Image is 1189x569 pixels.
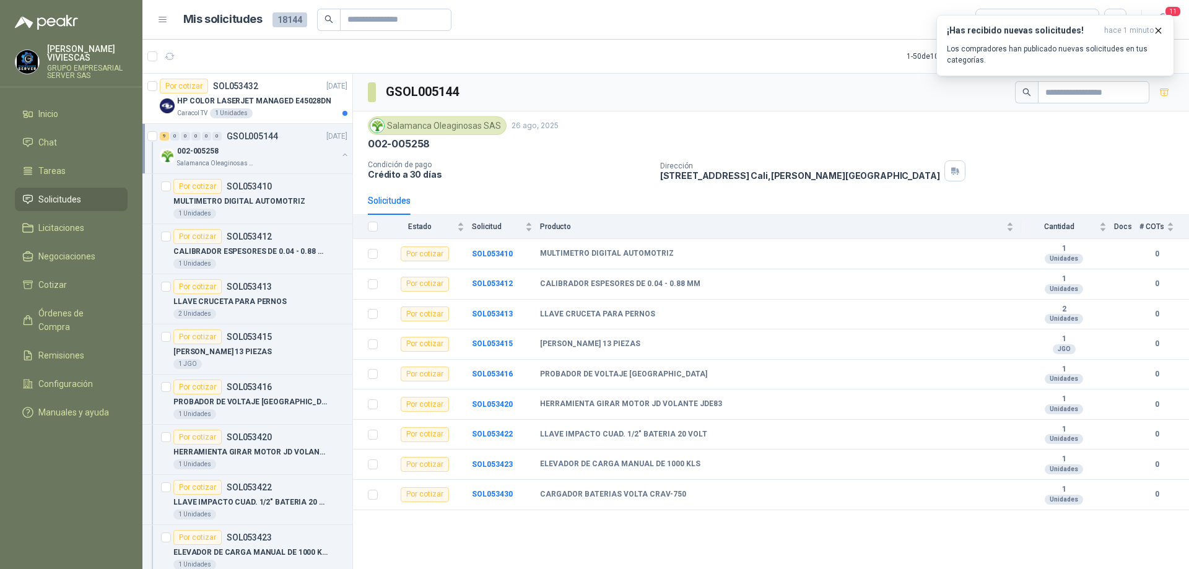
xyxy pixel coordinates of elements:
img: Company Logo [160,149,175,163]
p: SOL053422 [227,483,272,492]
b: 0 [1139,338,1174,350]
p: 002-005258 [368,137,430,150]
a: SOL053430 [472,490,513,498]
img: Company Logo [15,50,39,74]
p: HERRAMIENTA GIRAR MOTOR JD VOLANTE JDE83 [173,446,328,458]
a: Por cotizarSOL053416PROBADOR DE VOLTAJE [GEOGRAPHIC_DATA]1 Unidades [142,375,352,425]
b: 1 [1021,334,1107,344]
div: 1 Unidades [173,459,216,469]
span: 18144 [272,12,307,27]
span: Configuración [38,377,93,391]
b: CALIBRADOR ESPESORES DE 0.04 - 0.88 MM [540,279,700,289]
span: Solicitud [472,222,523,231]
p: SOL053432 [213,82,258,90]
b: CARGADOR BATERIAS VOLTA CRAV-750 [540,490,686,500]
b: MULTIMETRO DIGITAL AUTOMOTRIZ [540,249,674,259]
img: Logo peakr [15,15,78,30]
b: 1 [1021,394,1107,404]
span: Producto [540,222,1004,231]
p: SOL053413 [227,282,272,291]
div: 0 [191,132,201,141]
img: Company Logo [160,98,175,113]
div: Por cotizar [401,367,449,381]
div: 2 Unidades [173,309,216,319]
b: SOL053422 [472,430,513,438]
span: Negociaciones [38,250,95,263]
span: Estado [385,222,455,231]
div: Por cotizar [401,277,449,292]
p: Salamanca Oleaginosas SAS [177,159,255,168]
b: SOL053420 [472,400,513,409]
span: 11 [1164,6,1182,17]
a: Manuales y ayuda [15,401,128,424]
button: ¡Has recibido nuevas solicitudes!hace 1 minuto Los compradores han publicado nuevas solicitudes e... [936,15,1174,76]
b: LLAVE CRUCETA PARA PERNOS [540,310,655,319]
div: Unidades [1045,434,1083,444]
p: [PERSON_NAME] VIVIESCAS [47,45,128,62]
span: Manuales y ayuda [38,406,109,419]
b: 1 [1021,454,1107,464]
p: SOL053410 [227,182,272,191]
div: 1 Unidades [210,108,253,118]
div: 9 [160,132,169,141]
b: PROBADOR DE VOLTAJE [GEOGRAPHIC_DATA] [540,370,707,380]
a: Por cotizarSOL053410MULTIMETRO DIGITAL AUTOMOTRIZ1 Unidades [142,174,352,224]
b: 0 [1139,278,1174,290]
div: Salamanca Oleaginosas SAS [368,116,507,135]
div: Unidades [1045,404,1083,414]
a: 9 0 0 0 0 0 GSOL005144[DATE] Company Logo002-005258Salamanca Oleaginosas SAS [160,129,350,168]
span: search [1022,88,1031,97]
a: SOL053423 [472,460,513,469]
p: MULTIMETRO DIGITAL AUTOMOTRIZ [173,196,305,207]
div: Por cotizar [173,179,222,194]
p: GRUPO EMPRESARIAL SERVER SAS [47,64,128,79]
div: 1 Unidades [173,259,216,269]
b: 1 [1021,274,1107,284]
th: # COTs [1139,215,1189,239]
p: PROBADOR DE VOLTAJE [GEOGRAPHIC_DATA] [173,396,328,408]
b: 1 [1021,485,1107,495]
div: Solicitudes [368,194,411,207]
div: 0 [202,132,211,141]
th: Docs [1114,215,1139,239]
span: Solicitudes [38,193,81,206]
b: SOL053415 [472,339,513,348]
p: ELEVADOR DE CARGA MANUAL DE 1000 KLS [173,547,328,558]
b: 0 [1139,428,1174,440]
span: Inicio [38,107,58,121]
div: 0 [181,132,190,141]
a: SOL053416 [472,370,513,378]
th: Solicitud [472,215,540,239]
div: 1 JGO [173,359,202,369]
div: 0 [170,132,180,141]
b: 0 [1139,399,1174,410]
a: SOL053410 [472,250,513,258]
div: Por cotizar [173,329,222,344]
div: Por cotizar [401,487,449,502]
a: SOL053412 [472,279,513,288]
p: SOL053420 [227,433,272,441]
p: GSOL005144 [227,132,278,141]
span: Chat [38,136,57,149]
div: Unidades [1045,254,1083,264]
div: 1 Unidades [173,409,216,419]
div: Por cotizar [173,430,222,445]
p: SOL053416 [227,383,272,391]
span: search [324,15,333,24]
div: Por cotizar [401,457,449,472]
a: Configuración [15,372,128,396]
b: 0 [1139,368,1174,380]
a: Por cotizarSOL053422LLAVE IMPACTO CUAD. 1/2" BATERIA 20 VOLT1 Unidades [142,475,352,525]
p: 002-005258 [177,146,219,157]
b: 2 [1021,305,1107,315]
h3: GSOL005144 [386,82,461,102]
a: Órdenes de Compra [15,302,128,339]
div: Por cotizar [401,246,449,261]
b: 0 [1139,248,1174,260]
a: Solicitudes [15,188,128,211]
a: Por cotizarSOL053413LLAVE CRUCETA PARA PERNOS2 Unidades [142,274,352,324]
th: Estado [385,215,472,239]
p: Dirección [660,162,940,170]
